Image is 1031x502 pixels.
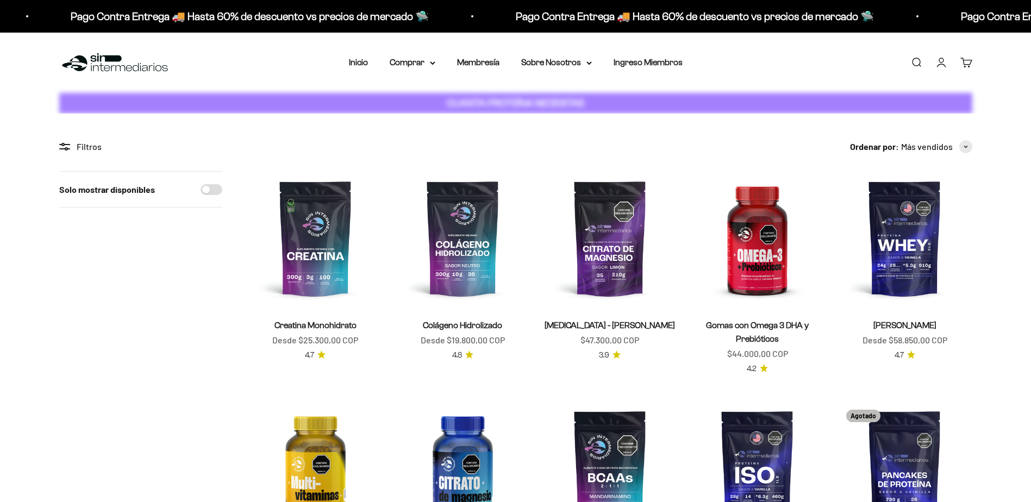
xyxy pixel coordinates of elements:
[895,349,904,361] span: 4.7
[305,349,326,361] a: 4.74.7 de 5.0 estrellas
[599,349,609,361] span: 3.9
[545,321,675,330] a: [MEDICAL_DATA] - [PERSON_NAME]
[390,55,435,70] summary: Comprar
[614,58,683,67] a: Ingreso Miembros
[850,140,899,154] span: Ordenar por:
[727,347,788,361] sale-price: $44.000,00 COP
[901,140,972,154] button: Más vendidos
[895,349,915,361] a: 4.74.7 de 5.0 estrellas
[580,333,639,347] sale-price: $47.300,00 COP
[452,349,473,361] a: 4.84.8 de 5.0 estrellas
[706,321,809,343] a: Gomas con Omega 3 DHA y Prebióticos
[521,55,592,70] summary: Sobre Nosotros
[349,58,368,67] a: Inicio
[515,8,873,25] p: Pago Contra Entrega 🚚 Hasta 60% de descuento vs precios de mercado 🛸
[274,321,357,330] a: Creatina Monohidrato
[447,97,584,109] strong: CUANTA PROTEÍNA NECESITAS
[59,140,222,154] div: Filtros
[457,58,499,67] a: Membresía
[272,333,358,347] sale-price: Desde $25.300,00 COP
[747,363,757,375] span: 4.2
[452,349,462,361] span: 4.8
[747,363,768,375] a: 4.24.2 de 5.0 estrellas
[421,333,505,347] sale-price: Desde $19.800,00 COP
[901,140,953,154] span: Más vendidos
[423,321,502,330] a: Colágeno Hidrolizado
[70,8,428,25] p: Pago Contra Entrega 🚚 Hasta 60% de descuento vs precios de mercado 🛸
[873,321,936,330] a: [PERSON_NAME]
[863,333,947,347] sale-price: Desde $58.850,00 COP
[305,349,314,361] span: 4.7
[599,349,621,361] a: 3.93.9 de 5.0 estrellas
[59,183,155,197] label: Solo mostrar disponibles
